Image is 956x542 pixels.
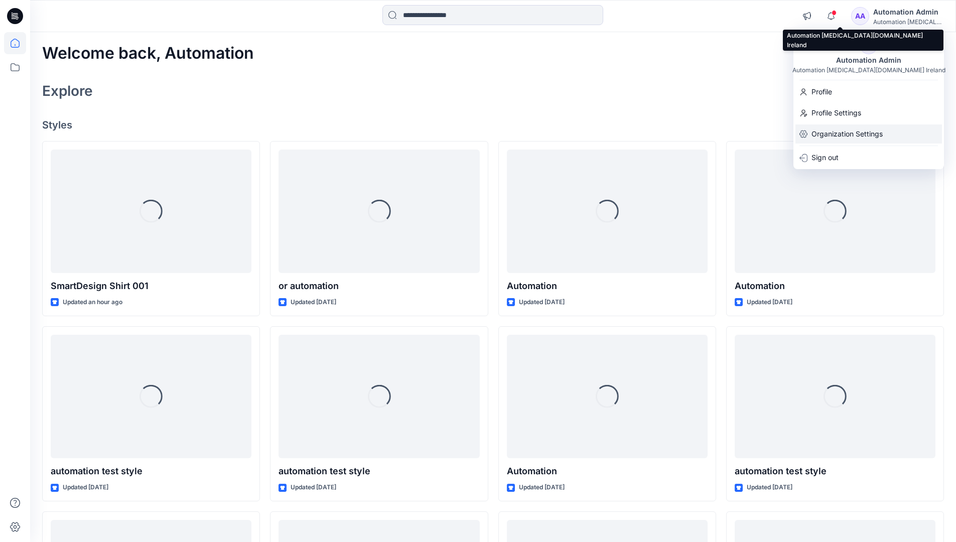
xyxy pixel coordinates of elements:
[279,464,479,478] p: automation test style
[42,119,944,131] h4: Styles
[42,44,254,63] h2: Welcome back, Automation
[291,297,336,308] p: Updated [DATE]
[735,279,935,293] p: Automation
[747,297,792,308] p: Updated [DATE]
[735,464,935,478] p: automation test style
[793,82,944,101] a: Profile
[51,464,251,478] p: automation test style
[793,103,944,122] a: Profile Settings
[747,482,792,493] p: Updated [DATE]
[811,103,861,122] p: Profile Settings
[519,482,565,493] p: Updated [DATE]
[63,297,122,308] p: Updated an hour ago
[811,148,839,167] p: Sign out
[873,6,943,18] div: Automation Admin
[860,36,878,54] div: AA
[507,279,708,293] p: Automation
[279,279,479,293] p: or automation
[519,297,565,308] p: Updated [DATE]
[42,83,93,99] h2: Explore
[507,464,708,478] p: Automation
[793,124,944,144] a: Organization Settings
[811,82,832,101] p: Profile
[51,279,251,293] p: SmartDesign Shirt 001
[63,482,108,493] p: Updated [DATE]
[830,54,907,66] div: Automation Admin
[792,66,945,74] div: Automation [MEDICAL_DATA][DOMAIN_NAME] Ireland
[851,7,869,25] div: AA
[811,124,883,144] p: Organization Settings
[873,18,943,26] div: Automation [MEDICAL_DATA]...
[291,482,336,493] p: Updated [DATE]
